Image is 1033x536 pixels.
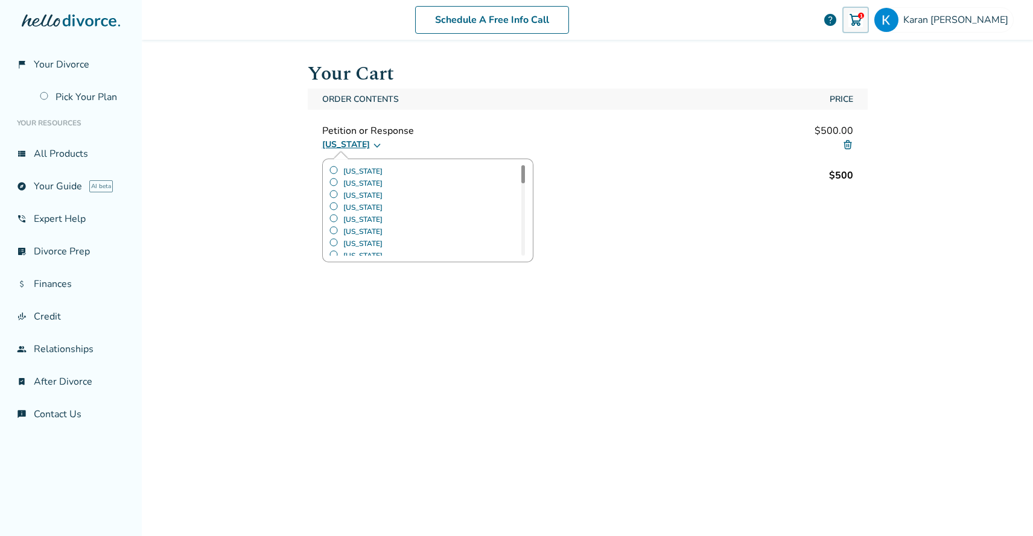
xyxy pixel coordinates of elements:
a: Schedule A Free Info Call [415,6,569,34]
span: Karan [PERSON_NAME] [903,13,1013,27]
img: Cart [848,13,863,27]
label: [US_STATE] [329,165,383,177]
a: attach_moneyFinances [10,270,132,298]
a: view_listAll Products [10,140,132,168]
span: view_list [17,149,27,159]
label: [US_STATE] [329,250,383,262]
span: $500.00 [815,124,853,137]
span: phone_in_talk [17,214,27,224]
label: [US_STATE] [329,189,383,201]
span: chat_info [17,409,27,419]
span: group [17,344,27,354]
a: help [823,13,838,27]
span: attach_money [17,279,27,289]
img: Delete [842,139,853,150]
label: [US_STATE] [329,238,383,250]
span: flag_2 [17,60,27,69]
a: bookmark_checkAfter Divorce [10,368,132,396]
a: Pick Your Plan [33,83,132,111]
div: $ 500 [829,169,853,182]
span: bookmark_check [17,377,27,386]
a: finance_modeCredit [10,303,132,330]
a: flag_2Your Divorce [10,51,132,78]
a: groupRelationships [10,335,132,363]
h1: Your Cart [308,59,868,89]
a: chat_infoContact Us [10,400,132,428]
a: exploreYour GuideAI beta [10,172,132,200]
iframe: Chat Widget [973,478,1033,536]
li: Your Resources [10,111,132,135]
label: [US_STATE] [329,225,383,238]
div: Price [830,93,853,105]
img: Karan Bathla [874,8,898,32]
label: [US_STATE] [329,177,383,189]
label: [US_STATE] [329,201,383,213]
span: Your Divorce [34,58,89,71]
span: list_alt_check [17,247,27,256]
div: 1 [858,13,864,19]
div: Order Contents [322,93,830,105]
label: [US_STATE] [329,213,383,225]
button: [US_STATE] [322,137,382,152]
span: AI beta [89,180,113,192]
a: phone_in_talkExpert Help [10,205,132,233]
span: explore [17,181,27,191]
span: Petition or Response [322,124,414,137]
span: finance_mode [17,312,27,321]
a: list_alt_checkDivorce Prep [10,238,132,265]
